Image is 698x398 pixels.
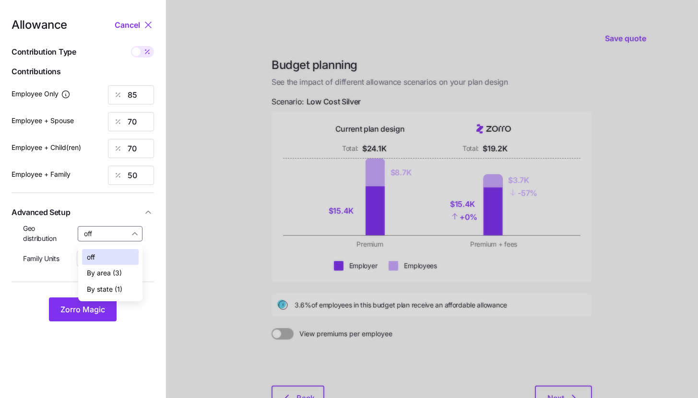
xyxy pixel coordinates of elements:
span: By area (3) [87,268,122,278]
span: Allowance [12,19,67,31]
button: Advanced Setup [12,201,154,224]
span: By state (1) [87,284,122,295]
span: Contributions [12,66,154,78]
label: Employee + Child(ren) [12,142,81,153]
span: Family Units [23,254,59,263]
span: Cancel [115,19,140,31]
label: Employee + Family [12,169,71,180]
span: off [87,252,95,262]
div: Advanced Setup [12,224,154,274]
label: Employee Only [12,89,71,99]
button: Cancel [115,19,142,31]
span: Advanced Setup [12,206,71,218]
span: Contribution Type [12,46,76,58]
span: Geo distribution [23,224,70,243]
button: Zorro Magic [49,297,117,321]
span: Zorro Magic [60,304,105,315]
label: Employee + Spouse [12,115,74,126]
